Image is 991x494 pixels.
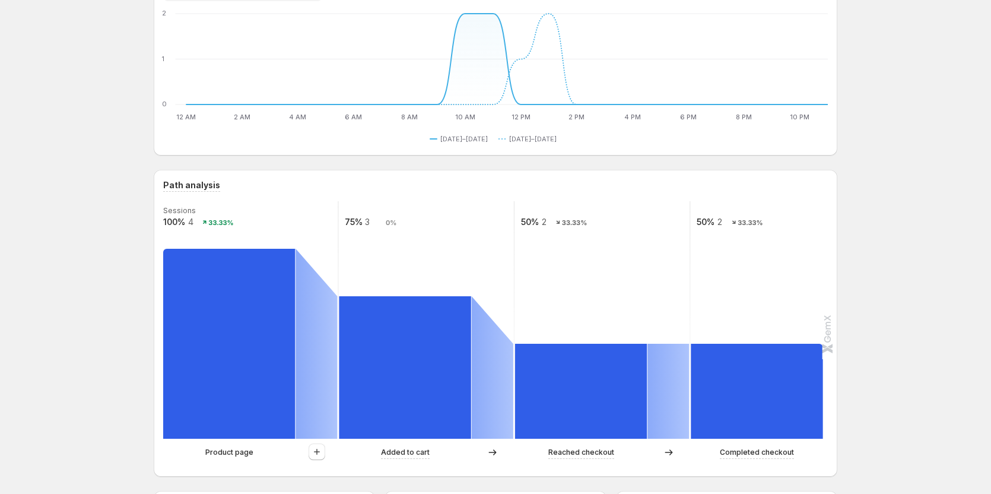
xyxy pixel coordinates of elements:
text: 33.33% [208,218,233,227]
h3: Path analysis [163,179,220,191]
text: 12 AM [176,113,196,121]
text: 10 AM [455,113,475,121]
button: [DATE]–[DATE] [498,132,561,146]
text: 12 PM [512,113,531,121]
text: 0 [162,100,167,108]
p: Product page [205,446,253,458]
text: 50% [697,217,714,227]
p: Reached checkout [548,446,614,458]
text: 6 AM [345,113,362,121]
span: [DATE]–[DATE] [440,134,488,144]
path: Added to cart: 3 [339,296,471,439]
text: 2 PM [568,113,585,121]
span: [DATE]–[DATE] [509,134,557,144]
text: 2 [542,217,547,227]
text: 0% [386,218,396,227]
text: 50% [521,217,539,227]
text: 4 PM [624,113,641,121]
text: 33.33% [738,218,763,227]
p: Completed checkout [720,446,794,458]
text: 2 [162,9,166,17]
text: 4 AM [289,113,306,121]
text: 8 PM [736,113,752,121]
text: 2 AM [234,113,250,121]
button: [DATE]–[DATE] [430,132,493,146]
text: 3 [365,217,370,227]
p: Added to cart [381,446,430,458]
text: 6 PM [680,113,697,121]
path: Completed checkout: 2 [691,344,822,439]
text: 75% [345,217,363,227]
text: 4 [188,217,193,227]
text: 100% [163,217,185,227]
text: 10 PM [790,113,809,121]
text: 1 [162,55,164,63]
text: 8 AM [401,113,418,121]
text: 2 [717,217,722,227]
text: 33.33% [562,218,587,227]
text: Sessions [163,206,196,215]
